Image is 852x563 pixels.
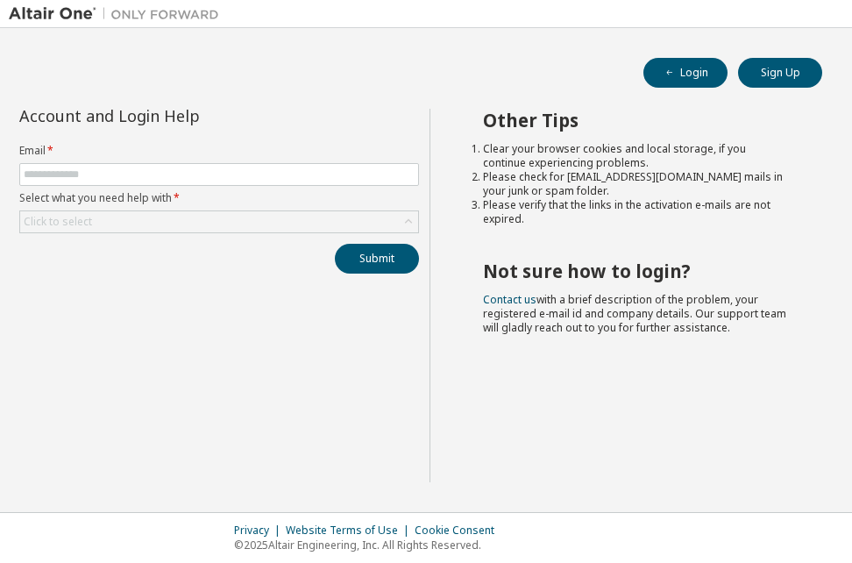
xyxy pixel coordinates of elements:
div: Click to select [24,215,92,229]
li: Please verify that the links in the activation e-mails are not expired. [483,198,791,226]
img: Altair One [9,5,228,23]
h2: Not sure how to login? [483,260,791,282]
li: Clear your browser cookies and local storage, if you continue experiencing problems. [483,142,791,170]
button: Sign Up [738,58,822,88]
label: Email [19,144,419,158]
label: Select what you need help with [19,191,419,205]
div: Website Terms of Use [286,524,415,538]
button: Submit [335,244,419,274]
p: © 2025 Altair Engineering, Inc. All Rights Reserved. [234,538,505,552]
div: Account and Login Help [19,109,339,123]
a: Contact us [483,292,536,307]
span: with a brief description of the problem, your registered e-mail id and company details. Our suppo... [483,292,786,335]
div: Click to select [20,211,418,232]
button: Login [643,58,728,88]
li: Please check for [EMAIL_ADDRESS][DOMAIN_NAME] mails in your junk or spam folder. [483,170,791,198]
div: Cookie Consent [415,524,505,538]
h2: Other Tips [483,109,791,132]
div: Privacy [234,524,286,538]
